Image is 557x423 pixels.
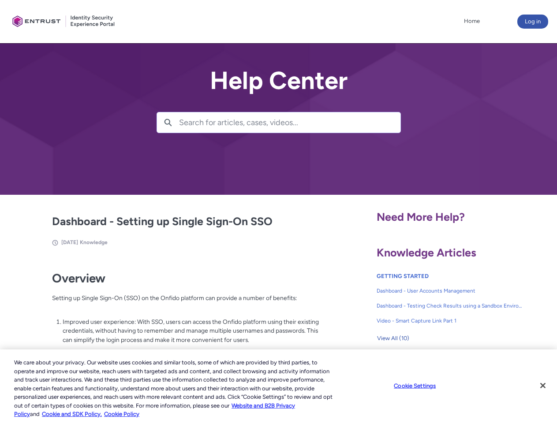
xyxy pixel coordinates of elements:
[377,287,523,295] span: Dashboard - User Accounts Management
[42,411,102,417] a: Cookie and SDK Policy.
[52,271,105,286] strong: Overview
[377,298,523,313] a: Dashboard - Testing Check Results using a Sandbox Environment
[377,210,465,223] span: Need More Help?
[377,331,410,345] button: View All (10)
[14,358,334,419] div: We care about your privacy. Our website uses cookies and similar tools, some of which are provide...
[377,332,409,345] span: View All (10)
[377,302,523,310] span: Dashboard - Testing Check Results using a Sandbox Environment
[52,293,319,312] p: Setting up Single Sign-On (SSO) on the Onfido platform can provide a number of benefits:
[517,15,548,29] button: Log in
[157,67,401,94] h2: Help Center
[52,213,319,230] h2: Dashboard - Setting up Single Sign-On SSO
[387,377,442,394] button: Cookie Settings
[63,317,319,345] p: Improved user experience: With SSO, users can access the Onfido platform using their existing cre...
[377,283,523,298] a: Dashboard - User Accounts Management
[80,238,108,246] li: Knowledge
[61,239,78,245] span: [DATE]
[462,15,482,28] a: Home
[377,317,523,325] span: Video - Smart Capture Link Part 1
[179,112,400,133] input: Search for articles, cases, videos...
[377,246,476,259] span: Knowledge Articles
[157,112,179,133] button: Search
[533,376,553,395] button: Close
[377,313,523,328] a: Video - Smart Capture Link Part 1
[377,273,429,279] a: GETTING STARTED
[104,411,139,417] a: Cookie Policy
